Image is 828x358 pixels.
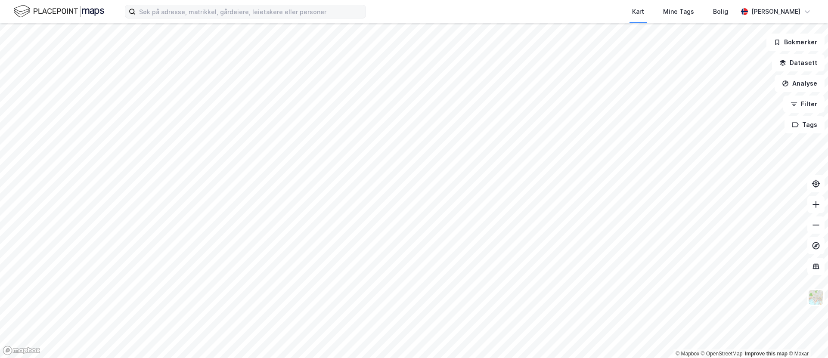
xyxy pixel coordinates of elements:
img: logo.f888ab2527a4732fd821a326f86c7f29.svg [14,4,104,19]
div: Mine Tags [663,6,694,17]
iframe: Chat Widget [785,317,828,358]
div: Bolig [713,6,728,17]
div: [PERSON_NAME] [751,6,800,17]
input: Søk på adresse, matrikkel, gårdeiere, leietakere eller personer [136,5,366,18]
div: Kontrollprogram for chat [785,317,828,358]
div: Kart [632,6,644,17]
